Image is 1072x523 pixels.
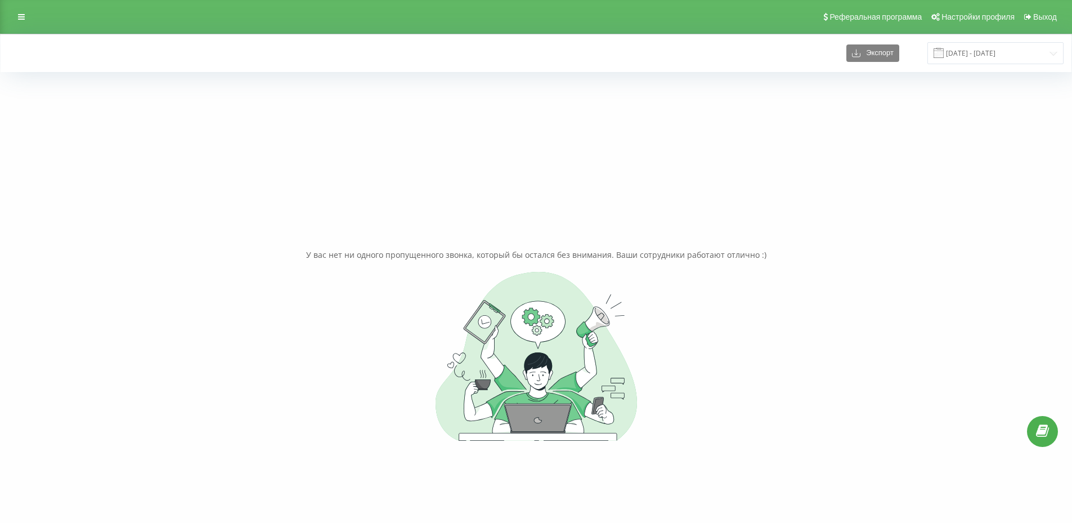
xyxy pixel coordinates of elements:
span: Экспорт [860,49,894,57]
span: Настройки профиля [941,12,1015,21]
button: Экспорт [846,44,899,62]
span: Выход [1033,12,1057,21]
span: Реферальная программа [829,12,922,21]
